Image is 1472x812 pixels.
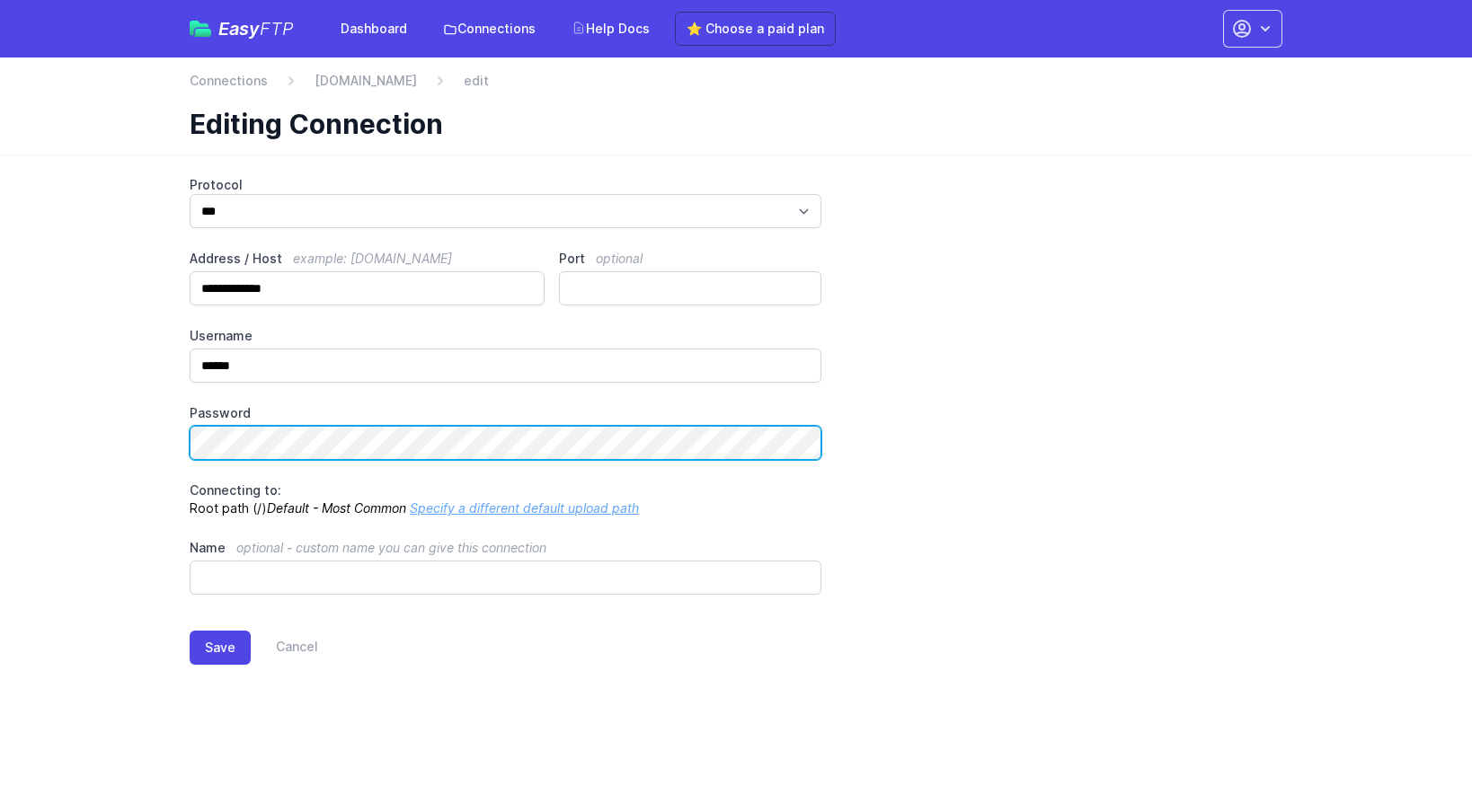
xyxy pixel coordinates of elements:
[315,72,417,90] a: [DOMAIN_NAME]
[236,540,546,555] span: optional - custom name you can give this connection
[190,250,545,268] label: Address / Host
[596,251,643,266] span: optional
[251,631,318,665] a: Cancel
[561,13,661,45] a: Help Docs
[260,18,294,40] span: FTP
[190,21,211,37] img: easyftp_logo.png
[190,404,821,422] label: Password
[293,251,452,266] span: example: [DOMAIN_NAME]
[559,250,821,268] label: Port
[464,72,489,90] span: edit
[190,72,1282,101] nav: Breadcrumb
[675,12,836,46] a: ⭐ Choose a paid plan
[190,72,268,90] a: Connections
[190,327,821,345] label: Username
[190,481,821,517] p: Root path (/)
[218,20,294,38] span: Easy
[190,20,294,38] a: EasyFTP
[330,13,418,45] a: Dashboard
[190,539,821,557] label: Name
[190,108,1268,140] h1: Editing Connection
[190,482,281,498] span: Connecting to:
[190,631,251,665] button: Save
[267,500,406,516] i: Default - Most Common
[1382,722,1450,790] iframe: Drift Widget Chat Controller
[432,13,546,45] a: Connections
[190,176,821,194] label: Protocol
[410,500,639,516] a: Specify a different default upload path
